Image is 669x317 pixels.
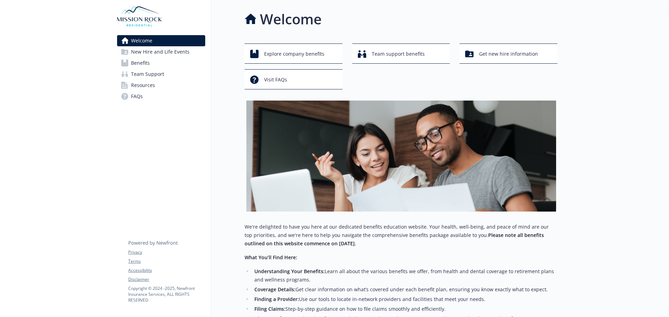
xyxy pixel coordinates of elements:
button: Explore company benefits [245,43,343,64]
li: Use our tools to locate in-network providers and facilities that meet your needs. [252,295,557,303]
a: Welcome [117,35,205,46]
h1: Welcome [260,9,322,30]
a: Disclaimer [128,276,205,283]
strong: What You’ll Find Here: [245,254,297,261]
strong: Finding a Provider: [254,296,299,302]
li: Learn all about the various benefits we offer, from health and dental coverage to retirement plan... [252,267,557,284]
span: Team Support [131,69,164,80]
a: Accessibility [128,267,205,274]
a: Benefits [117,57,205,69]
a: Privacy [128,249,205,255]
span: Welcome [131,35,152,46]
p: Copyright © 2024 - 2025 , Newfront Insurance Services, ALL RIGHTS RESERVED [128,285,205,303]
a: FAQs [117,91,205,102]
button: Get new hire information [460,43,557,64]
img: overview page banner [246,101,556,212]
button: Team support benefits [352,43,450,64]
a: Terms [128,258,205,264]
p: We're delighted to have you here at our dedicated benefits education website. Your health, well-b... [245,223,557,248]
span: Benefits [131,57,150,69]
strong: Understanding Your Benefits: [254,268,325,275]
li: Step-by-step guidance on how to file claims smoothly and efficiently. [252,305,557,313]
span: Resources [131,80,155,91]
span: New Hire and Life Events [131,46,190,57]
button: Visit FAQs [245,69,343,89]
a: Team Support [117,69,205,80]
span: Visit FAQs [264,73,287,86]
span: FAQs [131,91,143,102]
li: Get clear information on what’s covered under each benefit plan, ensuring you know exactly what t... [252,285,557,294]
strong: Filing Claims: [254,306,285,312]
a: New Hire and Life Events [117,46,205,57]
span: Explore company benefits [264,47,324,61]
a: Resources [117,80,205,91]
strong: Coverage Details: [254,286,295,293]
span: Get new hire information [479,47,538,61]
span: Team support benefits [372,47,425,61]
